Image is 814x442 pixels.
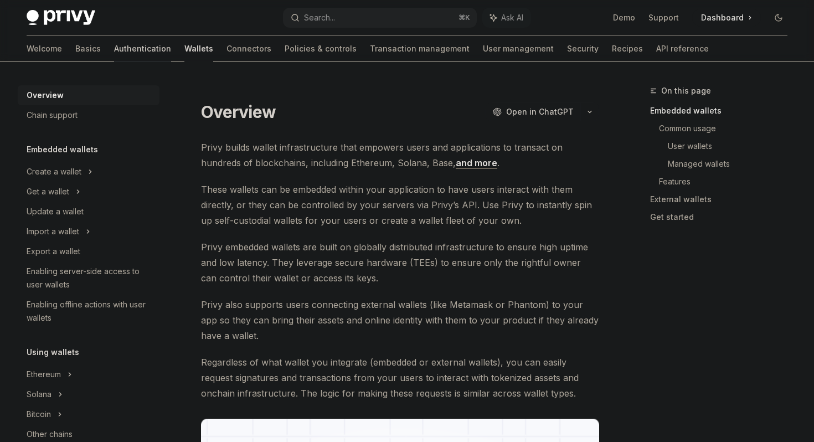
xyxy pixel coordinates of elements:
[27,298,153,325] div: Enabling offline actions with user wallets
[27,388,51,401] div: Solana
[701,12,744,23] span: Dashboard
[27,408,51,421] div: Bitcoin
[656,35,709,62] a: API reference
[501,12,523,23] span: Ask AI
[285,35,357,62] a: Policies & controls
[27,165,81,178] div: Create a wallet
[27,35,62,62] a: Welcome
[648,12,679,23] a: Support
[201,102,276,122] h1: Overview
[650,191,796,208] a: External wallets
[18,202,159,222] a: Update a wallet
[486,102,580,121] button: Open in ChatGPT
[458,13,470,22] span: ⌘ K
[612,35,643,62] a: Recipes
[659,120,796,137] a: Common usage
[18,241,159,261] a: Export a wallet
[27,205,84,218] div: Update a wallet
[27,143,98,156] h5: Embedded wallets
[661,84,711,97] span: On this page
[75,35,101,62] a: Basics
[27,89,64,102] div: Overview
[456,157,497,169] a: and more
[27,428,73,441] div: Other chains
[370,35,470,62] a: Transaction management
[483,35,554,62] a: User management
[304,11,335,24] div: Search...
[27,109,78,122] div: Chain support
[201,140,599,171] span: Privy builds wallet infrastructure that empowers users and applications to transact on hundreds o...
[114,35,171,62] a: Authentication
[201,182,599,228] span: These wallets can be embedded within your application to have users interact with them directly, ...
[668,137,796,155] a: User wallets
[27,225,79,238] div: Import a wallet
[482,8,531,28] button: Ask AI
[27,185,69,198] div: Get a wallet
[650,208,796,226] a: Get started
[650,102,796,120] a: Embedded wallets
[18,105,159,125] a: Chain support
[201,239,599,286] span: Privy embedded wallets are built on globally distributed infrastructure to ensure high uptime and...
[692,9,761,27] a: Dashboard
[18,85,159,105] a: Overview
[506,106,574,117] span: Open in ChatGPT
[659,173,796,191] a: Features
[201,297,599,343] span: Privy also supports users connecting external wallets (like Metamask or Phantom) to your app so t...
[184,35,213,62] a: Wallets
[613,12,635,23] a: Demo
[668,155,796,173] a: Managed wallets
[770,9,787,27] button: Toggle dark mode
[567,35,599,62] a: Security
[27,265,153,291] div: Enabling server-side access to user wallets
[27,346,79,359] h5: Using wallets
[18,261,159,295] a: Enabling server-side access to user wallets
[201,354,599,401] span: Regardless of what wallet you integrate (embedded or external wallets), you can easily request si...
[27,10,95,25] img: dark logo
[283,8,476,28] button: Search...⌘K
[226,35,271,62] a: Connectors
[18,295,159,328] a: Enabling offline actions with user wallets
[27,368,61,381] div: Ethereum
[27,245,80,258] div: Export a wallet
